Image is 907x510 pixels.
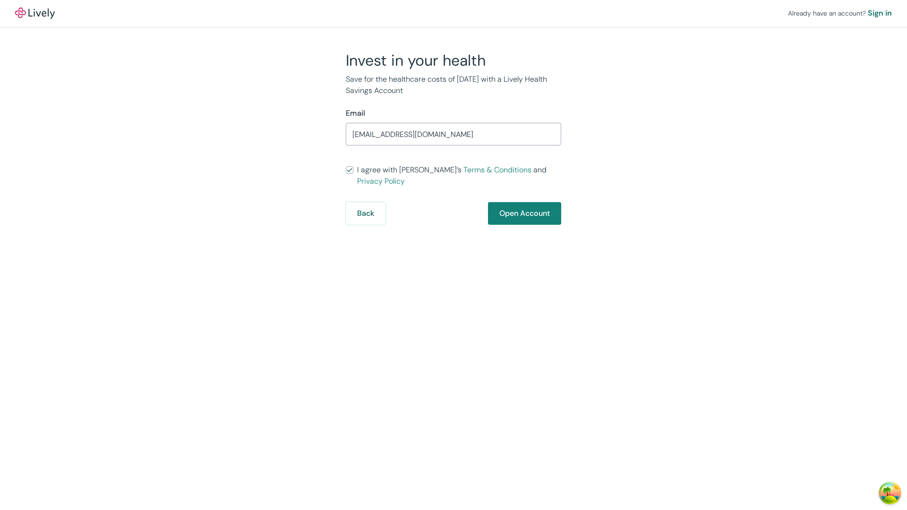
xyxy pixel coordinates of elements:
h2: Invest in your health [346,51,561,70]
button: Open Tanstack query devtools [881,484,899,502]
label: Email [346,108,365,119]
a: Sign in [868,8,892,19]
button: Open Account [488,202,561,225]
a: Terms & Conditions [463,165,531,175]
a: LivelyLively [15,8,55,19]
div: Already have an account? [788,8,892,19]
span: I agree with [PERSON_NAME]’s and [357,164,561,187]
img: Lively [15,8,55,19]
p: Save for the healthcare costs of [DATE] with a Lively Health Savings Account [346,74,561,96]
a: Privacy Policy [357,176,405,186]
button: Back [346,202,385,225]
